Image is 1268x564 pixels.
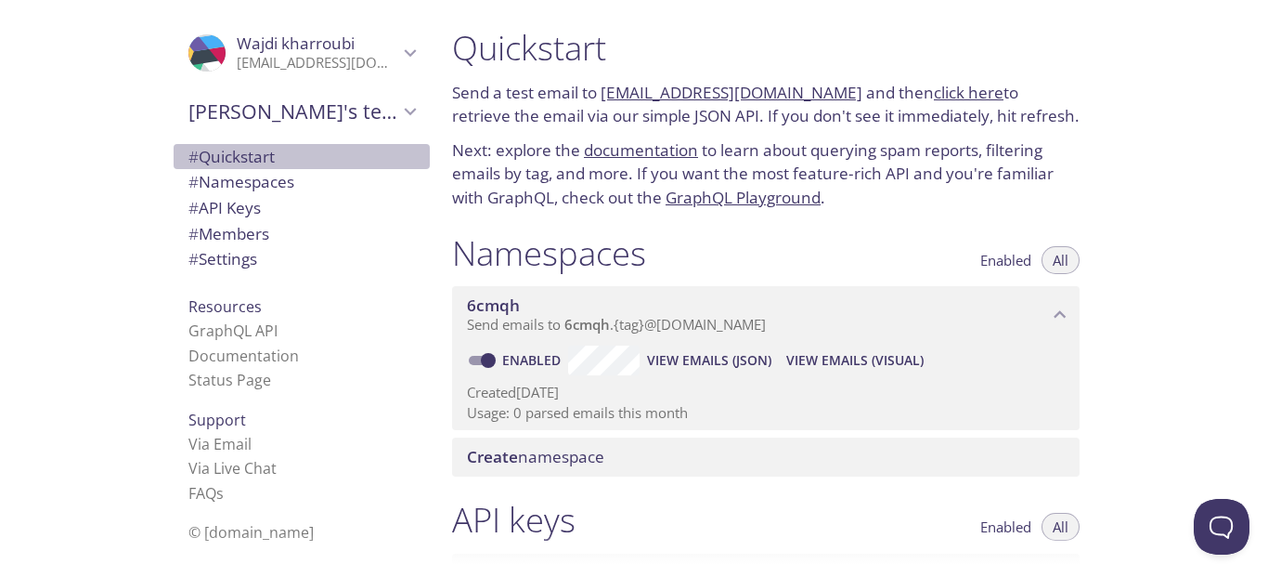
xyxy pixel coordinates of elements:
[564,315,610,334] span: 6cmqh
[188,434,252,454] a: Via Email
[467,403,1065,423] p: Usage: 0 parsed emails this month
[237,54,398,72] p: [EMAIL_ADDRESS][DOMAIN_NAME]
[1042,513,1080,541] button: All
[467,383,1065,402] p: Created [DATE]
[786,349,924,372] span: View Emails (Visual)
[934,82,1003,103] a: click here
[969,246,1042,274] button: Enabled
[499,351,568,369] a: Enabled
[188,370,271,390] a: Status Page
[452,138,1080,210] p: Next: explore the to learn about querying spam reports, filtering emails by tag, and more. If you...
[467,446,518,467] span: Create
[452,286,1080,344] div: 6cmqh namespace
[666,187,821,208] a: GraphQL Playground
[188,483,224,504] a: FAQ
[237,33,355,54] span: Wajdi kharroubi
[174,144,430,170] div: Quickstart
[452,232,646,274] h1: Namespaces
[452,499,576,541] h1: API keys
[216,483,224,504] span: s
[174,195,430,221] div: API Keys
[1194,499,1249,555] iframe: Help Scout Beacon - Open
[467,315,766,334] span: Send emails to . {tag} @[DOMAIN_NAME]
[188,346,299,366] a: Documentation
[188,146,275,167] span: Quickstart
[174,246,430,272] div: Team Settings
[188,223,269,244] span: Members
[188,223,199,244] span: #
[174,22,430,84] div: Wajdi kharroubi
[188,197,261,218] span: API Keys
[584,139,698,161] a: documentation
[647,349,771,372] span: View Emails (JSON)
[188,248,199,269] span: #
[188,197,199,218] span: #
[1042,246,1080,274] button: All
[969,513,1042,541] button: Enabled
[188,321,278,341] a: GraphQL API
[188,410,246,430] span: Support
[188,98,398,125] span: [PERSON_NAME]'s team
[188,522,314,543] span: © [DOMAIN_NAME]
[467,446,604,467] span: namespace
[188,458,277,479] a: Via Live Chat
[174,221,430,247] div: Members
[188,171,199,192] span: #
[174,87,430,136] div: Wajdi's team
[174,169,430,195] div: Namespaces
[452,438,1080,477] div: Create namespace
[188,171,294,192] span: Namespaces
[452,81,1080,128] p: Send a test email to and then to retrieve the email via our simple JSON API. If you don't see it ...
[188,248,257,269] span: Settings
[779,346,931,375] button: View Emails (Visual)
[467,295,520,316] span: 6cmqh
[452,27,1080,69] h1: Quickstart
[188,146,199,167] span: #
[640,346,779,375] button: View Emails (JSON)
[188,296,262,317] span: Resources
[601,82,862,103] a: [EMAIL_ADDRESS][DOMAIN_NAME]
